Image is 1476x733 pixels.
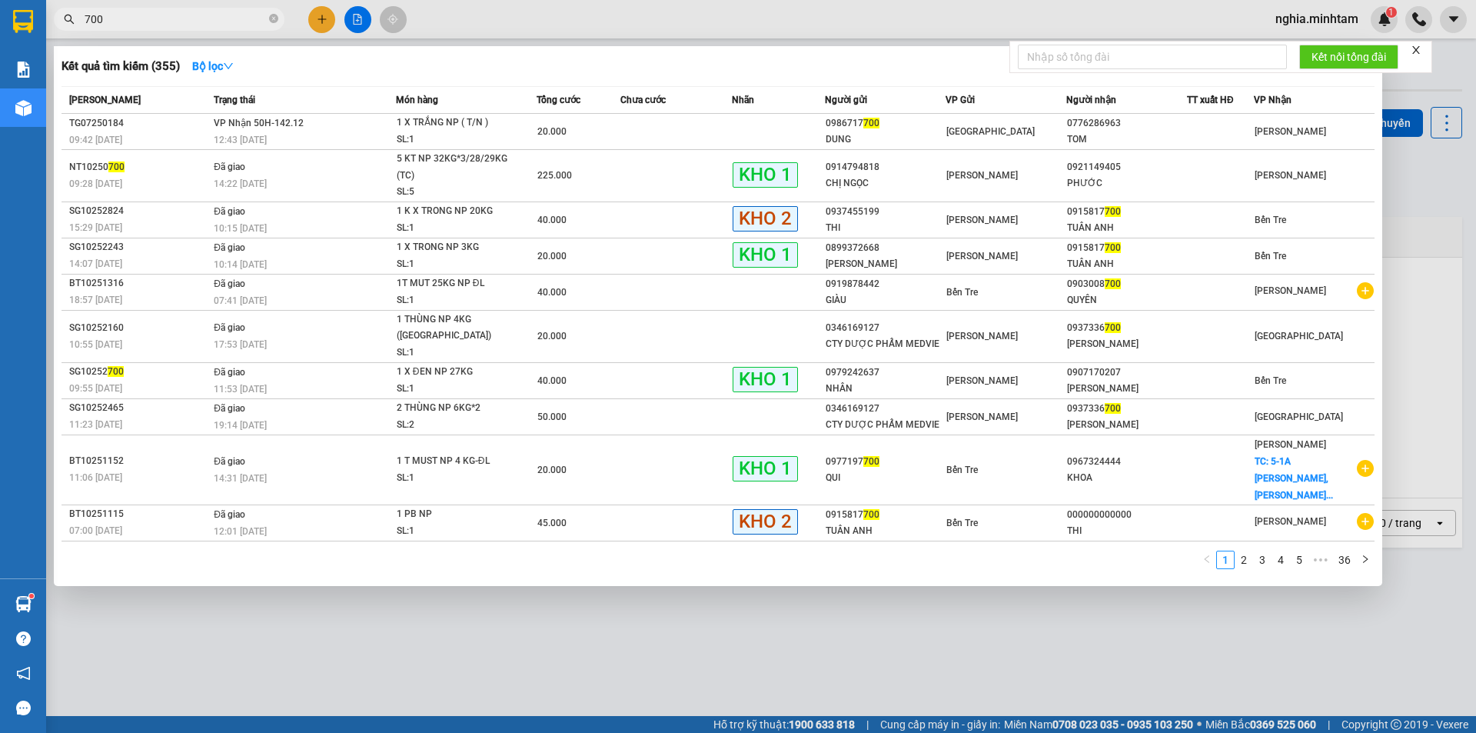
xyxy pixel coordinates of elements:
span: down [223,61,234,72]
span: [PERSON_NAME] [946,411,1018,422]
span: Bến Tre [1255,215,1286,225]
span: [GEOGRAPHIC_DATA] [1255,411,1343,422]
li: Next 5 Pages [1308,551,1333,569]
span: VP Nhận 50H-142.12 [214,118,304,128]
div: SL: 1 [397,292,512,309]
div: 0937455199 [826,204,945,220]
span: [PERSON_NAME] [1255,516,1326,527]
span: search [64,14,75,25]
div: 1T MUT 25KG NP ĐL [397,275,512,292]
span: Đã giao [214,278,245,289]
div: NT10250 [69,159,209,175]
button: left [1198,551,1216,569]
span: 12:43 [DATE] [214,135,267,145]
div: 000000000000 [1067,507,1186,523]
span: 50.000 [537,411,567,422]
span: TC: 5-1A [PERSON_NAME], [PERSON_NAME]... [1255,456,1333,501]
div: 0899372668 [826,240,945,256]
div: SL: 1 [397,132,512,148]
div: 1 K X TRONG NP 20KG [397,203,512,220]
div: [PERSON_NAME] [1067,417,1186,433]
div: 0915817 [1067,240,1186,256]
div: 0979242637 [826,365,945,381]
span: 700 [1105,242,1121,253]
div: GIÀU [826,292,945,308]
div: 0937336 [1067,320,1186,336]
div: 0937336 [1067,401,1186,417]
span: 700 [108,162,125,172]
a: 2 [1235,551,1252,568]
span: 10:15 [DATE] [214,223,267,234]
span: 10:14 [DATE] [214,259,267,270]
span: 40.000 [537,287,567,298]
span: 11:23 [DATE] [69,419,122,430]
span: [PERSON_NAME] [946,215,1018,225]
span: Người nhận [1066,95,1116,105]
span: KHO 2 [733,206,798,232]
span: 14:22 [DATE] [214,178,267,189]
span: message [16,701,31,715]
span: [PERSON_NAME] [1255,285,1326,296]
span: 14:07 [DATE] [69,258,122,269]
div: 0977197 [826,454,945,470]
li: 3 [1253,551,1272,569]
span: 40.000 [537,375,567,386]
span: Trạng thái [214,95,255,105]
button: Kết nối tổng đài [1299,45,1398,69]
span: Bến Tre [946,287,978,298]
div: CTY DƯỢC PHẨM MEDVIE [826,417,945,433]
span: Đã giao [214,403,245,414]
span: [GEOGRAPHIC_DATA] [946,126,1035,137]
span: 11:53 [DATE] [214,384,267,395]
span: Kết nối tổng đài [1311,48,1386,65]
span: Bến Tre [1255,251,1286,262]
span: 12:01 [DATE] [214,526,267,537]
div: SG10252 [69,364,209,380]
div: TUÂN ANH [826,523,945,539]
span: right [1361,555,1370,564]
span: 700 [863,118,879,128]
span: 700 [108,366,124,377]
div: 1 X TRẮNG NP ( T/N ) [397,115,512,132]
div: CHỊ NGỌC [826,175,945,192]
li: 5 [1290,551,1308,569]
div: BT10251115 [69,506,209,522]
li: 1 [1216,551,1235,569]
span: 225.000 [537,170,572,181]
div: SL: 1 [397,523,512,540]
span: 20.000 [537,465,567,475]
span: 10:55 [DATE] [69,339,122,350]
span: [PERSON_NAME] [946,331,1018,342]
span: Đã giao [214,509,245,520]
div: THI [826,220,945,236]
div: 0903008 [1067,276,1186,292]
span: 14:31 [DATE] [214,473,267,484]
div: 0914794818 [826,159,945,175]
span: close [1411,45,1421,55]
div: 1 PB NP [397,506,512,523]
div: 0776286963 [1067,115,1186,132]
span: 09:28 [DATE] [69,178,122,189]
div: CTY DƯỢC PHẨM MEDVIE [826,336,945,352]
div: QUYÊN [1067,292,1186,308]
div: SG10252465 [69,400,209,416]
div: 0346169127 [826,401,945,417]
div: 0919878442 [826,276,945,292]
div: 1 X TRONG NP 3KG [397,239,512,256]
a: 36 [1334,551,1355,568]
span: close-circle [269,12,278,27]
span: 11:06 [DATE] [69,472,122,483]
span: 700 [1105,278,1121,289]
div: BT10251152 [69,453,209,469]
a: 1 [1217,551,1234,568]
span: KHO 1 [733,456,798,481]
span: Đã giao [214,206,245,217]
span: 07:41 [DATE] [214,295,267,306]
span: Chưa cước [620,95,666,105]
span: 700 [863,456,879,467]
img: warehouse-icon [15,596,32,612]
div: SG10252160 [69,320,209,336]
span: Đã giao [214,456,245,467]
span: 40.000 [537,215,567,225]
span: [PERSON_NAME] [1255,126,1326,137]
